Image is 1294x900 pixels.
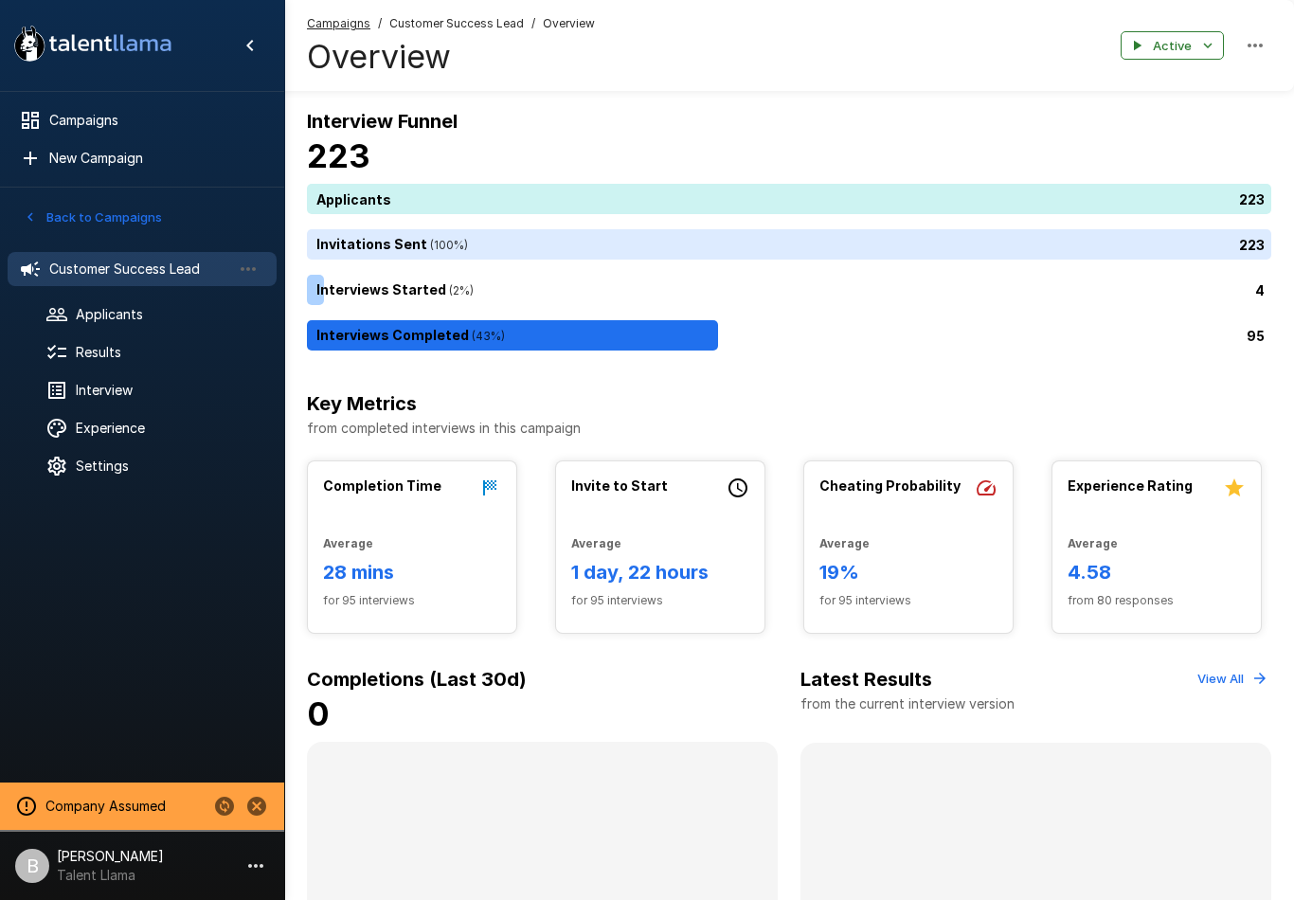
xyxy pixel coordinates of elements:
[323,557,501,587] h6: 28 mins
[307,392,417,415] b: Key Metrics
[819,557,997,587] h6: 19%
[1247,326,1265,346] p: 95
[389,14,524,33] span: Customer Success Lead
[307,136,370,175] b: 223
[1255,280,1265,300] p: 4
[819,536,870,550] b: Average
[307,16,370,30] u: Campaigns
[323,477,441,494] b: Completion Time
[307,668,527,691] b: Completions (Last 30d)
[323,591,501,610] span: for 95 interviews
[307,694,330,733] b: 0
[800,668,932,691] b: Latest Results
[819,477,961,494] b: Cheating Probability
[571,591,749,610] span: for 95 interviews
[1121,31,1224,61] button: Active
[307,419,1271,438] p: from completed interviews in this campaign
[1239,189,1265,209] p: 223
[800,694,1015,713] p: from the current interview version
[307,110,458,133] b: Interview Funnel
[1068,477,1193,494] b: Experience Rating
[571,536,621,550] b: Average
[1193,664,1271,693] button: View All
[1068,536,1118,550] b: Average
[571,557,749,587] h6: 1 day, 22 hours
[571,477,668,494] b: Invite to Start
[543,14,595,33] span: Overview
[323,536,373,550] b: Average
[531,14,535,33] span: /
[1239,235,1265,255] p: 223
[378,14,382,33] span: /
[307,37,595,77] h4: Overview
[1068,591,1246,610] span: from 80 responses
[819,591,997,610] span: for 95 interviews
[1068,557,1246,587] h6: 4.58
